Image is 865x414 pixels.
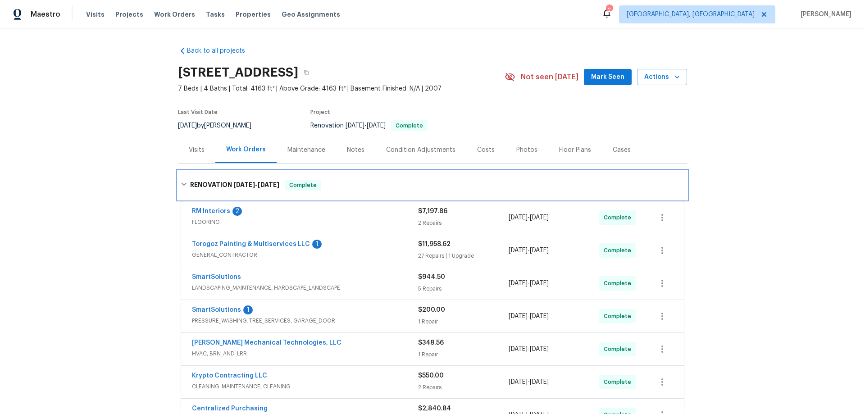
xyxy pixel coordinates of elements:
span: Project [310,109,330,115]
span: Mark Seen [591,72,624,83]
div: 1 [312,240,322,249]
div: Notes [347,146,364,155]
div: 2 Repairs [418,383,509,392]
a: [PERSON_NAME] Mechanical Technologies, LLC [192,340,341,346]
span: [DATE] [530,247,549,254]
div: 2 Repairs [418,218,509,227]
button: Mark Seen [584,69,632,86]
button: Copy Address [298,64,314,81]
span: Complete [392,123,427,128]
span: [DATE] [530,214,549,221]
span: - [509,213,549,222]
a: SmartSolutions [192,307,241,313]
div: Condition Adjustments [386,146,455,155]
span: - [233,182,279,188]
div: 1 [243,305,253,314]
div: Floor Plans [559,146,591,155]
span: [DATE] [509,214,528,221]
div: Maintenance [287,146,325,155]
div: 2 [606,5,612,14]
span: [DATE] [509,313,528,319]
span: Tasks [206,11,225,18]
div: 2 [232,207,242,216]
div: 5 Repairs [418,284,509,293]
span: [GEOGRAPHIC_DATA], [GEOGRAPHIC_DATA] [627,10,755,19]
a: Centralized Purchasing [192,405,268,412]
h2: [STREET_ADDRESS] [178,68,298,77]
span: [DATE] [530,280,549,287]
span: [DATE] [346,123,364,129]
span: Visits [86,10,105,19]
a: SmartSolutions [192,274,241,280]
span: PRESSURE_WASHING, TREE_SERVICES, GARAGE_DOOR [192,316,418,325]
span: Complete [604,213,635,222]
span: $944.50 [418,274,445,280]
div: Visits [189,146,205,155]
span: [DATE] [530,346,549,352]
a: RM Interiors [192,208,230,214]
span: - [346,123,386,129]
span: $2,840.84 [418,405,451,412]
div: 27 Repairs | 1 Upgrade [418,251,509,260]
span: Geo Assignments [282,10,340,19]
span: [DATE] [509,280,528,287]
span: Maestro [31,10,60,19]
a: Krypto Contracting LLC [192,373,267,379]
span: GENERAL_CONTRACTOR [192,250,418,259]
span: Complete [286,181,320,190]
span: [PERSON_NAME] [797,10,851,19]
span: [DATE] [258,182,279,188]
span: FLOORING [192,218,418,227]
span: [DATE] [530,379,549,385]
span: Properties [236,10,271,19]
span: [DATE] [509,346,528,352]
span: Not seen [DATE] [521,73,578,82]
span: - [509,378,549,387]
span: [DATE] [509,379,528,385]
span: Complete [604,279,635,288]
a: Torogoz Painting & Multiservices LLC [192,241,310,247]
button: Actions [637,69,687,86]
span: - [509,312,549,321]
span: Work Orders [154,10,195,19]
a: Back to all projects [178,46,264,55]
span: [DATE] [178,123,197,129]
span: Actions [644,72,680,83]
span: Last Visit Date [178,109,218,115]
div: Work Orders [226,145,266,154]
span: [DATE] [367,123,386,129]
div: 1 Repair [418,350,509,359]
span: $7,197.86 [418,208,447,214]
span: Complete [604,345,635,354]
div: Costs [477,146,495,155]
div: Cases [613,146,631,155]
span: Complete [604,312,635,321]
span: Complete [604,246,635,255]
span: [DATE] [530,313,549,319]
span: $348.56 [418,340,444,346]
span: HVAC, BRN_AND_LRR [192,349,418,358]
span: LANDSCAPING_MAINTENANCE, HARDSCAPE_LANDSCAPE [192,283,418,292]
span: - [509,345,549,354]
span: CLEANING_MAINTENANCE, CLEANING [192,382,418,391]
span: Complete [604,378,635,387]
span: $200.00 [418,307,445,313]
h6: RENOVATION [190,180,279,191]
span: Projects [115,10,143,19]
div: by [PERSON_NAME] [178,120,262,131]
span: 7 Beds | 4 Baths | Total: 4163 ft² | Above Grade: 4163 ft² | Basement Finished: N/A | 2007 [178,84,505,93]
span: [DATE] [233,182,255,188]
span: $11,958.62 [418,241,451,247]
span: $550.00 [418,373,444,379]
span: - [509,246,549,255]
span: Renovation [310,123,428,129]
span: [DATE] [509,247,528,254]
div: 1 Repair [418,317,509,326]
div: RENOVATION [DATE]-[DATE]Complete [178,171,687,200]
span: - [509,279,549,288]
div: Photos [516,146,537,155]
